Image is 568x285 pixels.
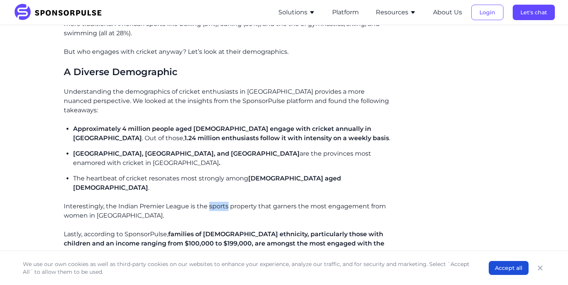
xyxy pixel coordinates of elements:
[73,150,300,157] span: [GEOGRAPHIC_DATA], [GEOGRAPHIC_DATA], and [GEOGRAPHIC_DATA]
[433,9,462,16] a: About Us
[184,134,389,142] span: 1.24 million enthusiasts follow it with intensity on a weekly basis
[278,8,315,17] button: Solutions
[219,159,220,167] span: .
[489,261,529,275] button: Accept all
[513,5,555,20] button: Let's chat
[64,47,393,57] p: But who engages with cricket anyway? Let’s look at their demographics.
[64,230,393,258] p: Lastly, according to SponsorPulse,
[471,5,503,20] button: Login
[433,8,462,17] button: About Us
[332,8,359,17] button: Platform
[513,9,555,16] a: Let's chat
[73,125,371,142] span: Approximately 4 million people aged [DEMOGRAPHIC_DATA] engage with cricket annually in [GEOGRAPHI...
[23,260,473,276] p: We use our own cookies as well as third-party cookies on our websites to enhance your experience,...
[73,174,393,192] p: The heartbeat of cricket resonates most strongly among .
[64,66,393,78] h3: A Diverse Demographic
[64,202,393,220] p: Interestingly, the Indian Premier League is the sports property that garners the most engagement ...
[73,124,393,143] p: . Out of those, .
[529,248,568,285] iframe: Chat Widget
[73,149,393,168] p: are the provinces most enamored with cricket in [GEOGRAPHIC_DATA]
[376,8,416,17] button: Resources
[471,9,503,16] a: Login
[64,230,384,256] span: families of [DEMOGRAPHIC_DATA] ethnicity, particularly those with children and an income ranging ...
[64,87,393,115] p: Understanding the demographics of cricket enthusiasts in [GEOGRAPHIC_DATA] provides a more nuance...
[14,4,107,21] img: SponsorPulse
[332,9,359,16] a: Platform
